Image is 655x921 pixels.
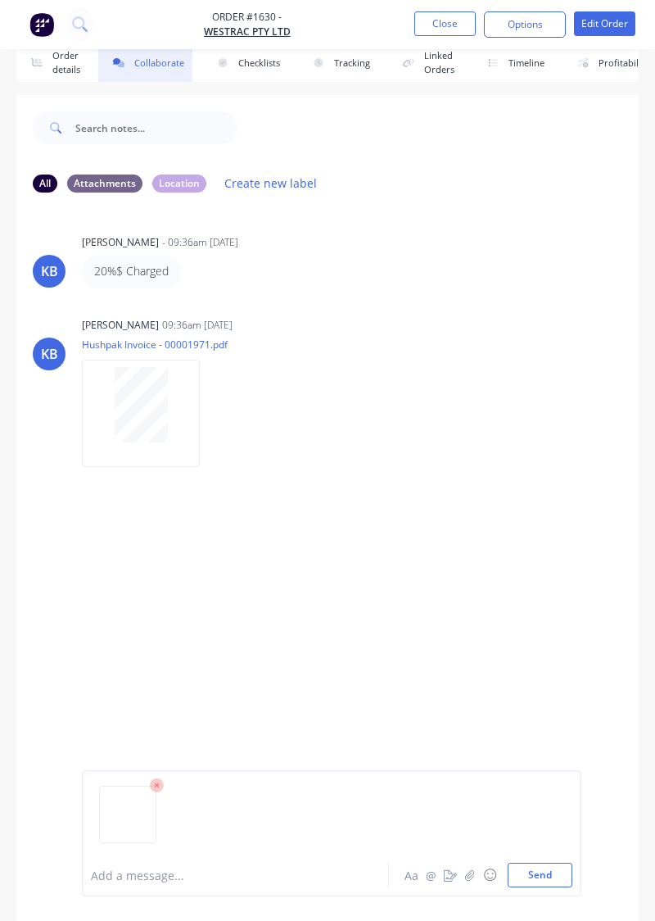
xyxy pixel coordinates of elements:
[82,235,159,250] div: [PERSON_NAME]
[480,865,499,885] button: ☺
[216,172,326,194] button: Create new label
[508,863,572,887] button: Send
[41,344,58,364] div: KB
[41,261,58,281] div: KB
[388,44,463,82] button: Linked Orders
[484,11,566,38] button: Options
[67,175,142,193] div: Attachments
[298,44,378,82] button: Tracking
[204,10,291,25] span: Order #1630 -
[414,11,476,36] button: Close
[94,263,169,279] p: 20%$ Charged
[82,318,159,333] div: [PERSON_NAME]
[16,44,88,82] button: Order details
[82,338,228,352] p: Hushpak Invoice - 00001971.pdf
[98,44,192,82] button: Collaborate
[204,25,291,39] a: WesTrac Pty Ltd
[162,318,233,333] div: 09:36am [DATE]
[152,175,206,193] div: Location
[75,111,237,144] input: Search notes...
[472,44,553,82] button: Timeline
[202,44,288,82] button: Checklists
[401,865,421,885] button: Aa
[574,11,635,36] button: Edit Order
[29,12,54,37] img: Factory
[421,865,440,885] button: @
[162,235,238,250] div: - 09:36am [DATE]
[33,175,57,193] div: All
